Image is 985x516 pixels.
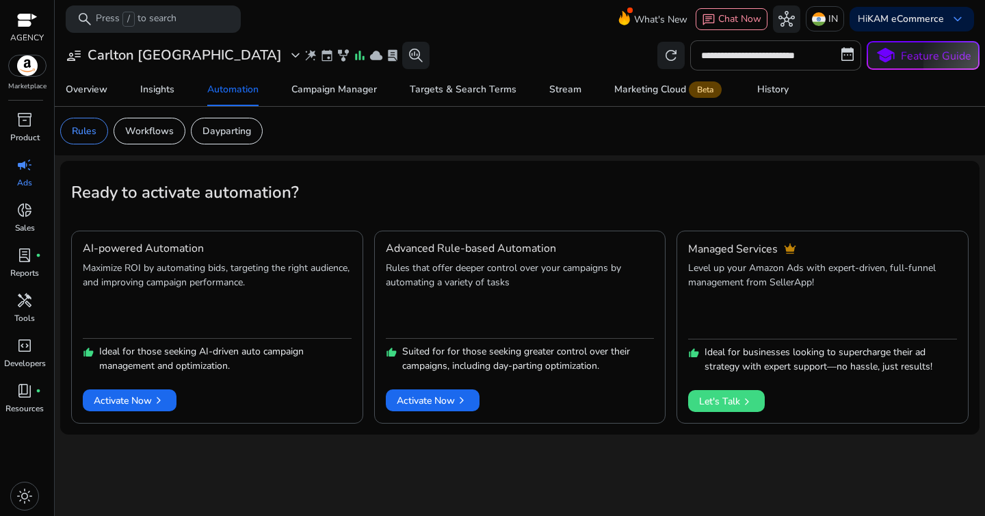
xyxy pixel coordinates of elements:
span: chevron_right [455,394,469,407]
p: Resources [5,402,44,415]
span: wand_stars [304,49,317,62]
span: cloud [369,49,383,62]
span: book_4 [16,383,33,399]
p: Sales [15,222,35,234]
button: Activate Nowchevron_right [83,389,176,411]
div: Targets & Search Terms [410,85,516,94]
button: search_insights [402,42,430,69]
span: keyboard_arrow_down [949,11,966,27]
p: Feature Guide [901,48,971,64]
button: Let's Talkchevron_right [688,390,765,412]
span: school [876,46,895,66]
p: Level up your Amazon Ads with expert-driven, full-funnel management from SellerApp! [688,261,957,335]
p: Developers [4,357,46,370]
p: Reports [10,267,39,279]
span: bar_chart [353,49,367,62]
h3: Carlton [GEOGRAPHIC_DATA] [88,47,282,64]
span: donut_small [16,202,33,218]
span: What's New [634,8,687,31]
span: code_blocks [16,337,33,354]
button: Activate Nowchevron_right [386,389,480,411]
span: thumb_up [386,347,397,358]
button: refresh [657,42,685,69]
span: Beta [689,81,722,98]
span: refresh [663,47,679,64]
p: Ideal for businesses looking to supercharge their ad strategy with expert support—no hassle, just... [705,345,957,374]
p: Marketplace [8,81,47,92]
p: AGENCY [10,31,44,44]
div: Marketing Cloud [614,84,724,95]
div: Campaign Manager [291,85,377,94]
img: amazon.svg [9,55,46,76]
span: Let's Talk [699,390,754,413]
p: Ideal for those seeking AI-driven auto campaign management and optimization. [99,344,352,373]
p: Ads [17,177,32,189]
p: Workflows [125,124,174,138]
span: chevron_right [152,394,166,407]
p: Press to search [96,12,176,27]
span: thumb_up [83,347,94,358]
span: Chat Now [718,12,761,25]
span: lab_profile [16,247,33,263]
button: schoolFeature Guide [867,41,980,70]
p: Product [10,131,40,144]
p: Rules [72,124,96,138]
span: hub [778,11,795,27]
div: History [757,85,789,94]
span: expand_more [287,47,304,64]
p: Tools [14,312,35,324]
h2: Ready to activate automation? [71,183,969,203]
p: Suited for for those seeking greater control over their campaigns, including day-parting optimiza... [402,344,655,373]
span: search_insights [408,47,424,64]
span: crown [783,242,797,256]
div: Stream [549,85,581,94]
p: Maximize ROI by automating bids, targeting the right audience, and improving campaign performance. [83,261,352,335]
span: / [122,12,135,27]
p: Dayparting [202,124,251,138]
span: inventory_2 [16,112,33,128]
span: event [320,49,334,62]
p: Rules that offer deeper control over your campaigns by automating a variety of tasks [386,261,655,335]
span: family_history [337,49,350,62]
span: lab_profile [386,49,399,62]
span: handyman [16,292,33,309]
span: Activate Now [94,394,166,408]
h4: AI-powered Automation [83,242,204,255]
span: campaign [16,157,33,173]
b: KAM eCommerce [867,12,944,25]
span: fiber_manual_record [36,388,41,394]
span: thumb_up [688,348,699,359]
span: light_mode [16,488,33,504]
span: chat [702,13,715,27]
span: search [77,11,93,27]
h4: Managed Services [688,243,778,256]
img: in.svg [812,12,826,26]
span: Activate Now [397,394,469,408]
div: Overview [66,85,107,94]
span: chevron_right [740,395,754,409]
div: Insights [140,85,174,94]
h4: Advanced Rule-based Automation [386,242,556,255]
button: chatChat Now [696,8,767,30]
div: Automation [207,85,259,94]
button: hub [773,5,800,33]
span: user_attributes [66,47,82,64]
p: IN [828,7,838,31]
span: fiber_manual_record [36,253,41,258]
p: Hi [858,14,944,24]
